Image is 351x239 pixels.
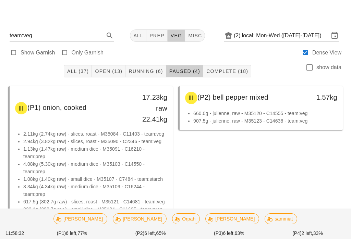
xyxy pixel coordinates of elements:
span: 6 left, [66,230,77,236]
span: misc [188,33,202,38]
button: Paused (4) [166,65,203,77]
span: 2 left, [302,230,313,236]
div: 1.57kg [305,92,337,103]
span: [PERSON_NAME] [58,214,103,224]
button: Open (13) [92,65,125,77]
span: prep [149,33,164,38]
div: (P4) 33% [268,228,347,238]
li: 2.11kg (2.74kg raw) - slices, roast - M35084 - C11403 - team:veg [23,130,167,138]
label: Only Garnish [72,49,104,56]
label: Show Garnish [21,49,55,56]
span: Running (6) [128,68,163,74]
span: sammiat [269,214,293,224]
div: (P2) 65% [111,228,190,238]
button: All [130,29,146,42]
button: misc [185,29,205,42]
li: 2.94kg (3.82kg raw) - slices, roast - M35090 - C2346 - team:veg [23,138,167,145]
span: [PERSON_NAME] [118,214,162,224]
li: 222.1g (288.7g raw) - small dice - M35124 - C11605 - team:prep [23,205,167,213]
span: (P2) bell pepper mixed [197,93,268,101]
button: Complete (18) [203,65,251,77]
span: Open (13) [95,68,122,74]
span: Orpah [177,214,196,224]
span: (P1) onion, cooked [27,104,86,111]
li: 1.08kg (1.40kg raw) - small dice - M35107 - C7484 - team:starch [23,175,167,183]
label: Dense View [312,49,341,56]
div: (P1) 77% [33,228,111,238]
button: All (37) [64,65,92,77]
span: Paused (4) [169,68,200,74]
li: 617.5g (802.7g raw) - slices, roast - M35121 - C14681 - team:veg [23,198,167,205]
div: 17.23kg raw 22.41kg [135,92,167,125]
div: (2) [234,32,242,39]
span: 6 left, [144,230,156,236]
li: 907.5g - julienne, raw - M35123 - C14638 - team:veg [193,117,337,125]
span: 6 left, [223,230,234,236]
div: 11:58:32 [4,228,33,238]
button: veg [168,29,185,42]
li: 660.0g - julienne, raw - M35120 - C14555 - team:veg [193,110,337,117]
span: All [133,33,143,38]
label: show data [316,64,341,71]
span: All (37) [67,68,89,74]
button: prep [146,29,167,42]
li: 3.34kg (4.34kg raw) - medium dice - M35109 - C16244 - team:prep [23,183,167,198]
span: Complete (18) [206,68,248,74]
span: [PERSON_NAME] [210,214,255,224]
li: 4.08kg (5.30kg raw) - medium dice - M35103 - C14550 - team:prep [23,160,167,175]
button: Running (6) [125,65,166,77]
li: 1.13kg (1.47kg raw) - medium dice - M35091 - C16210 - team:prep [23,145,167,160]
span: veg [170,33,182,38]
div: (P3) 63% [190,228,268,238]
